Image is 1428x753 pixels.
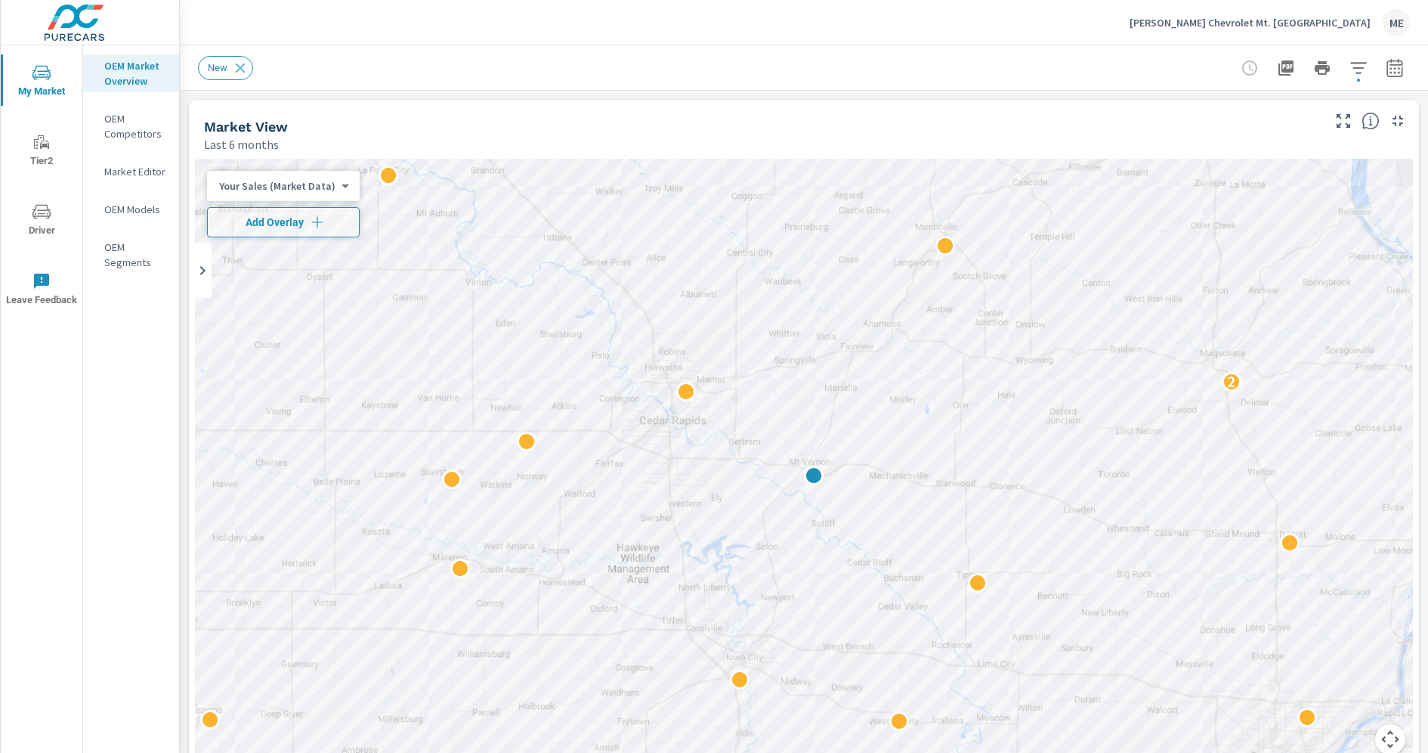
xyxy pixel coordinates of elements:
[83,198,179,221] div: OEM Models
[204,119,288,135] h5: Market View
[104,202,167,217] p: OEM Models
[1130,16,1371,29] p: [PERSON_NAME] Chevrolet Mt. [GEOGRAPHIC_DATA]
[104,111,167,141] p: OEM Competitors
[5,64,78,101] span: My Market
[104,58,167,88] p: OEM Market Overview
[1380,53,1410,83] button: Select Date Range
[1307,53,1337,83] button: Print Report
[199,62,236,73] span: New
[1343,53,1374,83] button: Apply Filters
[204,135,279,153] p: Last 6 months
[1227,373,1235,391] p: 2
[1271,53,1301,83] button: "Export Report to PDF"
[83,54,179,92] div: OEM Market Overview
[83,107,179,145] div: OEM Competitors
[5,133,78,170] span: Tier2
[83,236,179,274] div: OEM Segments
[207,179,348,194] div: Your Sales (Market Data)
[5,203,78,240] span: Driver
[207,207,360,237] button: Add Overlay
[1331,109,1355,133] button: Make Fullscreen
[5,272,78,309] span: Leave Feedback
[198,56,253,80] div: New
[83,160,179,183] div: Market Editor
[104,240,167,270] p: OEM Segments
[214,215,353,230] span: Add Overlay
[1362,112,1380,130] span: Find the biggest opportunities in your market for your inventory. Understand by postal code where...
[104,164,167,179] p: Market Editor
[1,45,82,324] div: nav menu
[219,179,335,193] p: Your Sales (Market Data)
[1383,9,1410,36] div: ME
[1386,109,1410,133] button: Minimize Widget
